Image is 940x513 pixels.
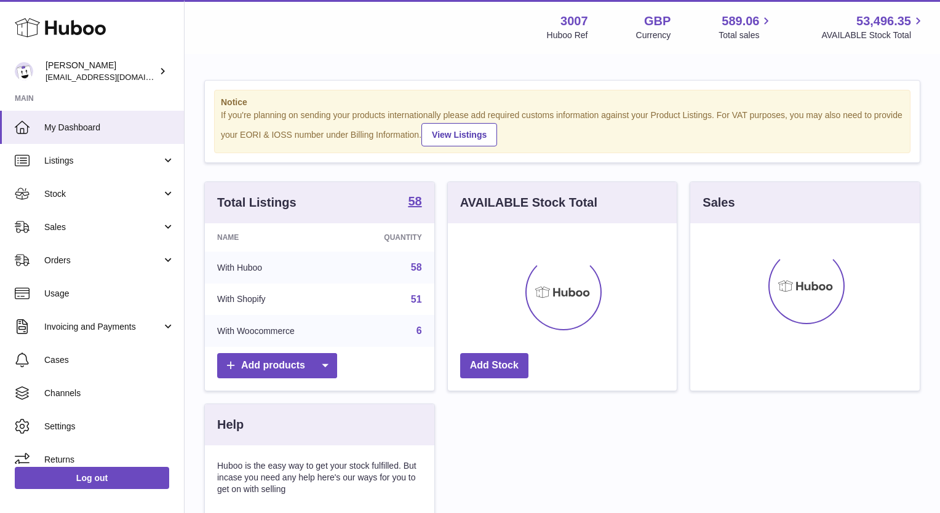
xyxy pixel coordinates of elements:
a: 51 [411,294,422,304]
span: My Dashboard [44,122,175,133]
a: 589.06 Total sales [719,13,773,41]
span: AVAILABLE Stock Total [821,30,925,41]
div: If you're planning on sending your products internationally please add required customs informati... [221,109,904,146]
span: 53,496.35 [856,13,911,30]
span: Channels [44,388,175,399]
span: Returns [44,454,175,466]
span: Invoicing and Payments [44,321,162,333]
span: Stock [44,188,162,200]
div: [PERSON_NAME] [46,60,156,83]
a: View Listings [421,123,497,146]
td: With Huboo [205,252,347,284]
div: Currency [636,30,671,41]
span: 589.06 [722,13,759,30]
strong: 3007 [560,13,588,30]
h3: Sales [703,194,735,211]
span: Cases [44,354,175,366]
span: Usage [44,288,175,300]
a: Add products [217,353,337,378]
a: Log out [15,467,169,489]
span: Total sales [719,30,773,41]
a: 6 [416,325,422,336]
span: [EMAIL_ADDRESS][DOMAIN_NAME] [46,72,181,82]
strong: GBP [644,13,671,30]
span: Settings [44,421,175,432]
h3: AVAILABLE Stock Total [460,194,597,211]
span: Listings [44,155,162,167]
img: bevmay@maysama.com [15,62,33,81]
strong: 58 [408,195,421,207]
h3: Total Listings [217,194,297,211]
a: 58 [408,195,421,210]
th: Name [205,223,347,252]
span: Orders [44,255,162,266]
h3: Help [217,416,244,433]
strong: Notice [221,97,904,108]
td: With Woocommerce [205,315,347,347]
a: 58 [411,262,422,272]
span: Sales [44,221,162,233]
a: 53,496.35 AVAILABLE Stock Total [821,13,925,41]
th: Quantity [347,223,434,252]
div: Huboo Ref [547,30,588,41]
td: With Shopify [205,284,347,316]
p: Huboo is the easy way to get your stock fulfilled. But incase you need any help here's our ways f... [217,460,422,495]
a: Add Stock [460,353,528,378]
